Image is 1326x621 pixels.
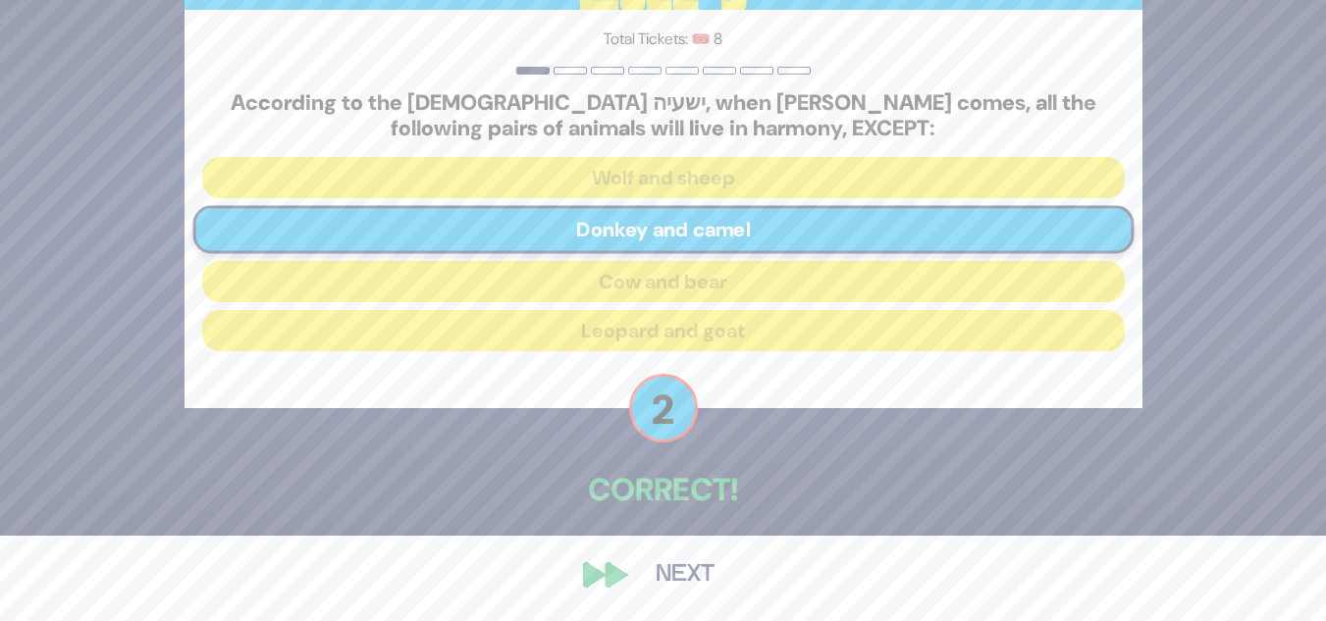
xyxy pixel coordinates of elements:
[628,552,742,597] button: Next
[202,261,1125,302] button: Cow and bear
[202,157,1125,198] button: Wolf and sheep
[202,27,1125,51] p: Total Tickets: 🎟️ 8
[202,310,1125,351] button: Leopard and goat
[629,374,698,442] p: 2
[192,206,1134,254] button: Donkey and camel
[185,466,1142,513] p: Correct!
[202,90,1125,142] h5: According to the [DEMOGRAPHIC_DATA] ישעיה, when [PERSON_NAME] comes, all the following pairs of a...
